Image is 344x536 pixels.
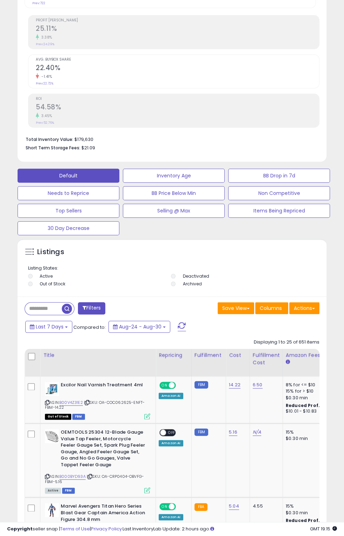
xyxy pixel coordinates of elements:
[183,281,201,287] label: Archived
[194,352,223,359] div: Fulfillment
[39,74,52,79] small: -1.41%
[123,204,225,218] button: Selling @ Max
[39,113,52,118] small: 3.45%
[62,488,75,494] span: FBM
[45,429,150,493] div: ASIN:
[286,395,344,401] div: $0.30 min
[45,400,145,410] span: | SKU: OA-COC062625-ENFT-FBM-14.22
[253,503,277,509] div: 4.55
[18,169,119,183] button: Default
[159,393,183,399] div: Amazon AI
[229,503,239,510] a: 5.04
[78,302,105,314] button: Filters
[91,525,122,532] a: Privacy Policy
[18,221,119,235] button: 30 Day Decrease
[45,488,61,494] span: All listings currently available for purchase on Amazon
[36,25,319,34] h2: 25.11%
[60,525,90,532] a: Terms of Use
[175,382,186,388] span: OFF
[45,503,59,517] img: 41AMvbRiL-L._SL40_.jpg
[260,305,282,312] span: Columns
[310,525,337,532] span: 2025-09-7 19:15 GMT
[166,430,177,436] span: OFF
[160,382,169,388] span: ON
[286,435,344,442] div: $0.30 min
[18,186,119,200] button: Needs to Reprice
[159,440,183,446] div: Amazon AI
[36,97,319,101] span: ROI
[72,414,85,420] span: FBM
[32,1,45,5] small: Prev: 722
[45,414,71,420] span: All listings that are currently out of stock and unavailable for purchase on Amazon
[36,121,54,125] small: Prev: 52.76%
[45,474,144,484] span: | SKU: OA-CRP0404-OBVFG-FBM-5.16
[123,186,225,200] button: BB Price Below Min
[255,302,288,314] button: Columns
[26,145,80,151] b: Short Term Storage Fees:
[119,323,161,330] span: Aug-24 - Aug-30
[36,58,319,62] span: Avg. Buybox Share
[25,321,72,333] button: Last 7 Days
[286,382,344,388] div: 8% for <= $10
[286,429,344,435] div: 15%
[228,169,330,183] button: BB Drop in 7d
[7,526,122,532] div: seller snap | |
[7,525,33,532] strong: Copyright
[123,169,225,183] button: Inventory Age
[228,186,330,200] button: Non Competitive
[36,81,53,86] small: Prev: 22.72%
[26,135,314,143] li: $179,630
[194,428,208,436] small: FBM
[228,204,330,218] button: Items Being Repriced
[289,302,319,314] button: Actions
[229,352,247,359] div: Cost
[160,504,169,510] span: ON
[36,103,319,113] h2: 54.58%
[61,503,146,524] b: Marvel Avengers Titan Hero Series Blast Gear Captain America Action Figure 304.8 mm
[175,504,186,510] span: OFF
[40,281,65,287] label: Out of Stock
[286,402,332,408] b: Reduced Prof. Rng.
[286,408,344,414] div: $10.01 - $10.83
[108,321,170,333] button: Aug-24 - Aug-30
[286,510,344,516] div: $0.30 min
[59,400,83,406] a: B00V4Z31E2
[229,381,240,388] a: 14.22
[253,429,261,436] a: N/A
[254,339,319,346] div: Displaying 1 to 25 of 651 items
[253,381,263,388] a: 6.50
[183,273,209,279] label: Deactivated
[40,273,53,279] label: Active
[18,204,119,218] button: Top Sellers
[43,352,153,359] div: Title
[45,429,59,443] img: 41CS6tNFqxL._SL40_.jpg
[26,136,73,142] b: Total Inventory Value:
[61,429,146,470] b: OEMTOOLS 25304 12-Blade Gauge Value Tap Feeler, Motorcycle Feeler Gauge Set, Spark Plug Feeler Ga...
[61,382,146,390] b: Excilor Nail Varnish Treatment 4ml
[36,323,64,330] span: Last 7 Days
[37,247,64,257] h5: Listings
[59,474,86,480] a: B000BYD93A
[286,359,290,365] small: Amazon Fees.
[194,503,207,511] small: FBA
[73,324,106,331] span: Compared to:
[159,514,183,520] div: Amazon AI
[45,382,150,419] div: ASIN:
[28,265,318,272] p: Listing States:
[36,42,54,46] small: Prev: 24.29%
[253,352,280,366] div: Fulfillment Cost
[194,381,208,388] small: FBM
[36,19,319,22] span: Profit [PERSON_NAME]
[286,388,344,394] div: 15% for > $10
[218,302,254,314] button: Save View
[36,64,319,73] h2: 22.40%
[39,35,52,40] small: 3.38%
[81,144,95,151] span: $21.09
[123,526,337,532] div: Last InventoryLab Update: 2 hours ago.
[286,503,344,509] div: 15%
[45,382,59,396] img: 51gFDN22vcL._SL40_.jpg
[229,429,237,436] a: 5.16
[159,352,188,359] div: Repricing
